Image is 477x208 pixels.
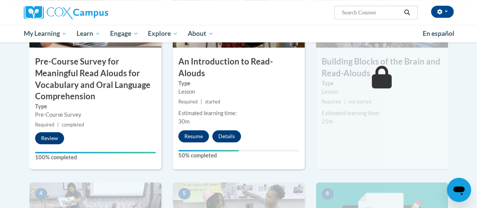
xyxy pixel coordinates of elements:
div: Your progress [35,152,156,153]
img: Cox Campus [24,6,108,19]
a: Learn [72,25,105,42]
label: Type [178,79,299,88]
button: Search [401,8,413,17]
div: Your progress [178,150,239,151]
span: 6 [322,188,334,199]
iframe: Button to launch messaging window [447,178,471,202]
a: Explore [143,25,183,42]
span: Explore [148,29,178,38]
button: Review [35,132,64,144]
button: Resume [178,130,209,142]
button: Account Settings [431,6,454,18]
span: Learn [77,29,100,38]
button: Details [212,130,241,142]
a: Engage [105,25,143,42]
a: Cox Campus [24,6,160,19]
span: | [201,99,202,105]
label: Type [322,79,442,88]
div: Pre-Course Survey [35,111,156,119]
span: Engage [110,29,138,38]
span: 30m [178,118,190,125]
span: Required [322,99,341,105]
div: Estimated learning time: [178,109,299,117]
span: En español [423,29,454,37]
span: | [344,99,345,105]
span: not started [348,99,371,105]
h3: Building Blocks of the Brain and Read-Alouds [316,56,448,79]
span: | [57,122,59,128]
span: My Learning [23,29,67,38]
span: Required [178,99,198,105]
span: 5 [178,188,190,199]
span: completed [62,122,84,128]
label: 100% completed [35,153,156,162]
span: Required [35,122,54,128]
label: Type [35,102,156,111]
h3: Pre-Course Survey for Meaningful Read Alouds for Vocabulary and Oral Language Comprehension [29,56,161,102]
span: About [188,29,213,38]
a: En español [418,26,459,42]
h3: An Introduction to Read-Alouds [173,56,305,79]
a: About [183,25,218,42]
div: Lesson [322,88,442,96]
a: My Learning [19,25,72,42]
span: 25m [322,118,333,125]
div: Lesson [178,88,299,96]
div: Main menu [18,25,459,42]
span: 4 [35,188,47,199]
span: started [205,99,220,105]
div: Estimated learning time: [322,109,442,117]
label: 50% completed [178,151,299,160]
input: Search Courses [341,8,401,17]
